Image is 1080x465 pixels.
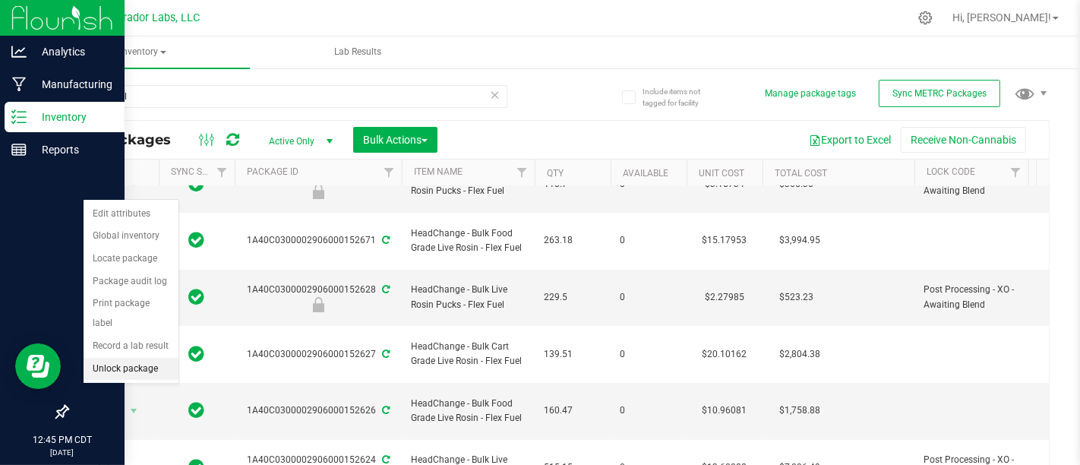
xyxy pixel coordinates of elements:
[879,80,1000,107] button: Sync METRC Packages
[544,347,602,362] span: 139.51
[232,403,404,418] div: 1A40C0300002906000152626
[380,284,390,295] span: Sync from Compliance System
[67,85,507,108] input: Search Package ID, Item Name, SKU, Lot or Part Number...
[490,85,501,105] span: Clear
[251,36,465,68] a: Lab Results
[510,160,535,185] a: Filter
[772,400,828,422] span: $1,758.88
[11,109,27,125] inline-svg: Inventory
[27,141,118,159] p: Reports
[547,168,564,179] a: Qty
[84,293,178,334] li: Print package label
[687,213,763,270] td: $15.17953
[232,233,404,248] div: 1A40C0300002906000152671
[11,77,27,92] inline-svg: Manufacturing
[15,343,61,389] iframe: Resource center
[84,203,178,226] li: Edit attributes
[171,166,229,177] a: Sync Status
[232,347,404,362] div: 1A40C0300002906000152627
[380,235,390,245] span: Sync from Compliance System
[772,229,828,251] span: $3,994.95
[232,297,404,312] div: Post Processing - XO - Awaiting Blend
[411,283,526,312] span: HeadChange - Bulk Live Rosin Pucks - Flex Fuel
[620,403,677,418] span: 0
[620,347,677,362] span: 0
[189,229,205,251] span: In Sync
[27,108,118,126] p: Inventory
[916,11,935,25] div: Manage settings
[377,160,402,185] a: Filter
[411,226,526,255] span: HeadChange - Bulk Food Grade Live Rosin - Flex Fuel
[11,142,27,157] inline-svg: Reports
[27,75,118,93] p: Manufacturing
[110,11,200,24] span: Curador Labs, LLC
[687,383,763,440] td: $10.96081
[892,88,987,99] span: Sync METRC Packages
[775,168,827,179] a: Total Cost
[84,225,178,248] li: Global inventory
[799,127,901,153] button: Export to Excel
[7,433,118,447] p: 12:45 PM CDT
[380,454,390,465] span: Sync from Compliance System
[189,400,205,421] span: In Sync
[620,233,677,248] span: 0
[772,286,821,308] span: $523.23
[363,134,428,146] span: Bulk Actions
[232,283,404,312] div: 1A40C0300002906000152628
[84,248,178,270] li: Locate package
[687,270,763,327] td: $2.27985
[623,168,668,179] a: Available
[924,283,1019,312] span: Post Processing - XO - Awaiting Blend
[314,46,403,59] span: Lab Results
[411,340,526,369] span: HeadChange - Bulk Cart Grade Live Rosin - Flex Fuel
[84,270,178,293] li: Package audit log
[1003,160,1028,185] a: Filter
[210,160,235,185] a: Filter
[544,290,602,305] span: 229.5
[414,166,463,177] a: Item Name
[643,86,718,109] span: Include items not tagged for facility
[247,166,298,177] a: Package ID
[84,335,178,358] li: Record a lab result
[620,290,677,305] span: 0
[380,349,390,359] span: Sync from Compliance System
[36,36,250,68] a: Inventory
[125,400,144,422] span: select
[189,173,205,195] span: In Sync
[7,447,118,458] p: [DATE]
[687,326,763,383] td: $20.10162
[232,184,404,199] div: Post Processing - XO - Awaiting Blend
[353,127,437,153] button: Bulk Actions
[765,87,856,100] button: Manage package tags
[952,11,1051,24] span: Hi, [PERSON_NAME]!
[11,44,27,59] inline-svg: Analytics
[544,403,602,418] span: 160.47
[189,286,205,308] span: In Sync
[411,397,526,425] span: HeadChange - Bulk Food Grade Live Rosin - Flex Fuel
[927,166,975,177] a: Lock Code
[699,168,744,179] a: Unit Cost
[380,405,390,416] span: Sync from Compliance System
[27,43,118,61] p: Analytics
[84,358,178,381] li: Unlock package
[772,343,828,365] span: $2,804.38
[544,233,602,248] span: 263.18
[901,127,1026,153] button: Receive Non-Cannabis
[79,131,186,148] span: All Packages
[189,343,205,365] span: In Sync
